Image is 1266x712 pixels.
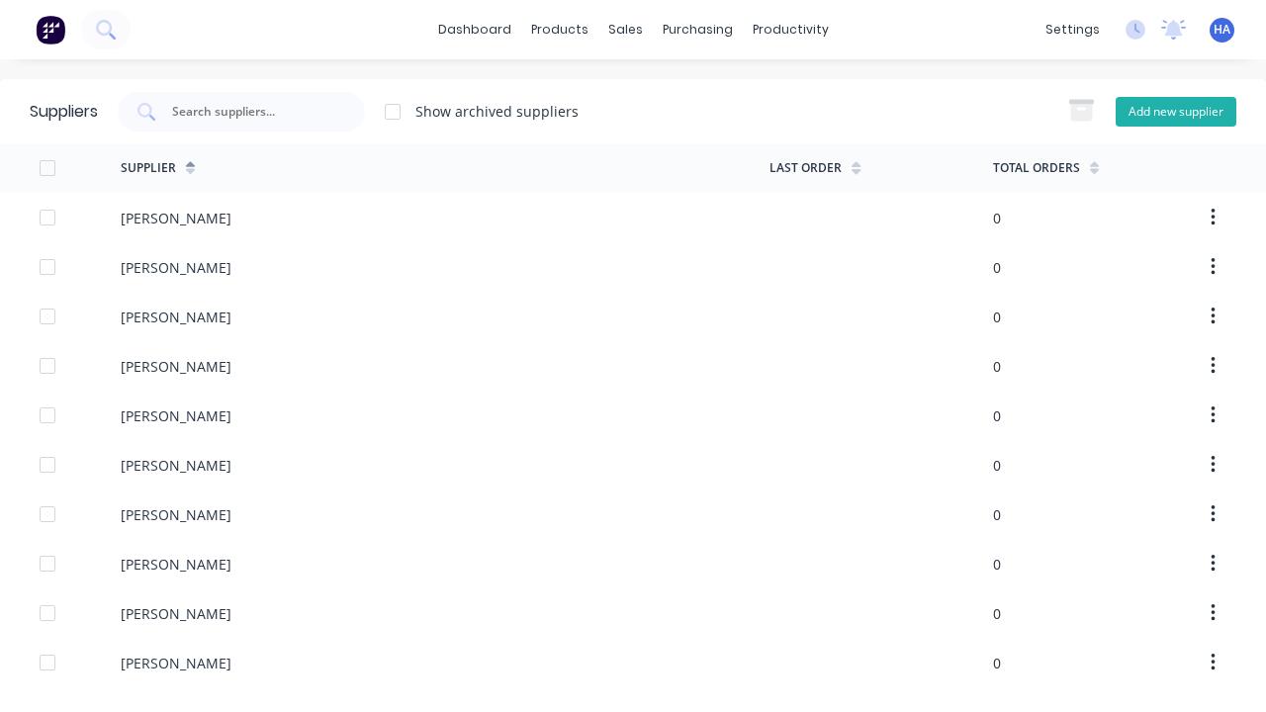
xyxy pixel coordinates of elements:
div: Show archived suppliers [415,101,579,122]
div: [PERSON_NAME] [121,504,231,525]
div: 0 [993,405,1001,426]
div: [PERSON_NAME] [121,257,231,278]
div: Supplier [121,159,176,177]
button: Add new supplier [1116,97,1236,127]
div: [PERSON_NAME] [121,307,231,327]
div: [PERSON_NAME] [121,208,231,228]
div: [PERSON_NAME] [121,554,231,575]
div: Suppliers [30,100,98,124]
div: 0 [993,208,1001,228]
span: HA [1214,21,1230,39]
div: productivity [743,15,839,44]
img: Factory [36,15,65,44]
div: 0 [993,455,1001,476]
div: settings [1036,15,1110,44]
div: Last Order [769,159,842,177]
div: 0 [993,307,1001,327]
div: 0 [993,603,1001,624]
div: sales [598,15,653,44]
div: [PERSON_NAME] [121,405,231,426]
div: [PERSON_NAME] [121,455,231,476]
div: [PERSON_NAME] [121,603,231,624]
div: 0 [993,356,1001,377]
div: 0 [993,504,1001,525]
a: dashboard [428,15,521,44]
div: [PERSON_NAME] [121,653,231,673]
div: 0 [993,257,1001,278]
input: Search suppliers... [170,102,334,122]
div: 0 [993,554,1001,575]
div: Total Orders [993,159,1080,177]
div: products [521,15,598,44]
div: purchasing [653,15,743,44]
div: 0 [993,653,1001,673]
div: [PERSON_NAME] [121,356,231,377]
